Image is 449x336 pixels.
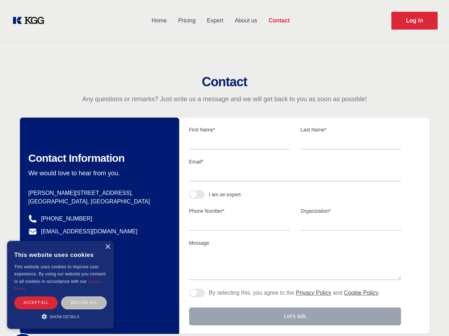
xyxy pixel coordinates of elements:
div: Close [105,244,110,250]
a: Contact [263,11,295,30]
a: [PHONE_NUMBER] [41,214,92,223]
label: First Name* [189,126,289,133]
p: We would love to hear from you. [28,169,168,177]
label: Last Name* [301,126,401,133]
p: [GEOGRAPHIC_DATA], [GEOGRAPHIC_DATA] [28,197,168,206]
a: Privacy Policy [296,290,331,296]
span: Show details [50,315,80,319]
label: Message [189,239,401,247]
a: Cookie Policy [14,279,101,291]
h2: Contact [9,75,440,89]
label: Organization* [301,207,401,214]
a: Cookie Policy [344,290,378,296]
div: This website uses cookies [14,246,107,263]
label: Email* [189,158,401,165]
h2: Contact Information [28,152,168,165]
div: Accept all [14,296,58,309]
label: Phone Number* [189,207,289,214]
button: Let's talk [189,307,401,325]
iframe: Chat Widget [413,302,449,336]
a: Home [146,11,172,30]
div: Decline all [61,296,107,309]
a: [EMAIL_ADDRESS][DOMAIN_NAME] [41,227,138,236]
a: About us [229,11,263,30]
p: By selecting this, you agree to the and . [209,289,380,297]
a: KOL Knowledge Platform: Talk to Key External Experts (KEE) [11,15,50,26]
div: I am an expert [209,191,241,198]
p: Any questions or remarks? Just write us a message and we will get back to you as soon as possible! [9,95,440,103]
a: @knowledgegategroup [28,240,99,249]
div: Show details [14,313,107,320]
p: [PERSON_NAME][STREET_ADDRESS], [28,189,168,197]
a: Expert [201,11,229,30]
a: Pricing [172,11,201,30]
span: This website uses cookies to improve user experience. By using our website you consent to all coo... [14,264,106,284]
a: Request Demo [391,12,438,30]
